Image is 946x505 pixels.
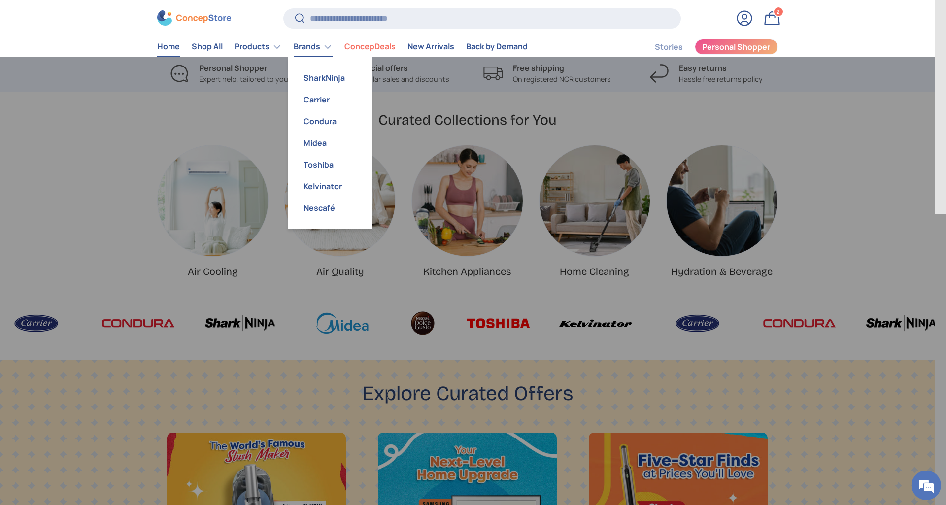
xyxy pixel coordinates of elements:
[57,124,136,224] span: We're online!
[229,37,288,57] summary: Products
[407,37,454,57] a: New Arrivals
[157,11,231,26] img: ConcepStore
[777,8,780,16] span: 2
[695,39,778,55] a: Personal Shopper
[631,37,778,57] nav: Secondary
[157,37,528,57] nav: Primary
[288,37,338,57] summary: Brands
[344,37,396,57] a: ConcepDeals
[51,55,166,68] div: Chat with us now
[162,5,185,29] div: Minimize live chat window
[655,37,683,57] a: Stories
[5,269,188,303] textarea: Type your message and hit 'Enter'
[702,43,770,51] span: Personal Shopper
[192,37,223,57] a: Shop All
[157,37,180,57] a: Home
[466,37,528,57] a: Back by Demand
